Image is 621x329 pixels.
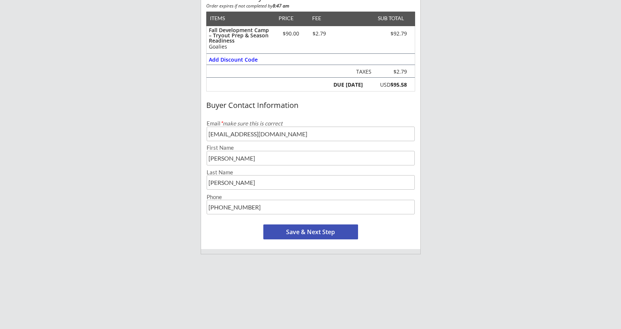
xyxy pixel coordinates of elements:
[353,69,371,75] div: Taxes not charged on the fee
[375,16,404,21] div: SUB TOTAL
[332,82,363,87] div: DUE [DATE]
[367,82,407,87] div: USD
[209,28,272,43] div: Fall Development Camp – Tryout Prep & Season Readiness
[275,31,307,36] div: $90.00
[263,224,358,239] button: Save & Next Step
[206,101,415,109] div: Buyer Contact Information
[207,121,415,126] div: Email
[307,31,332,36] div: $2.79
[378,69,407,74] div: $2.79
[207,170,415,175] div: Last Name
[207,145,415,150] div: First Name
[353,69,371,74] div: TAXES
[220,120,283,127] em: make sure this is correct
[209,44,272,49] div: Goalies
[209,57,258,62] div: Add Discount Code
[378,69,407,75] div: Taxes not charged on the fee
[365,31,407,36] div: $92.79
[207,194,415,200] div: Phone
[307,16,326,21] div: FEE
[206,4,415,8] div: Order expires if not completed by
[210,16,236,21] div: ITEMS
[275,16,297,21] div: PRICE
[273,3,289,9] strong: 8:47 am
[391,81,407,88] strong: $95.58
